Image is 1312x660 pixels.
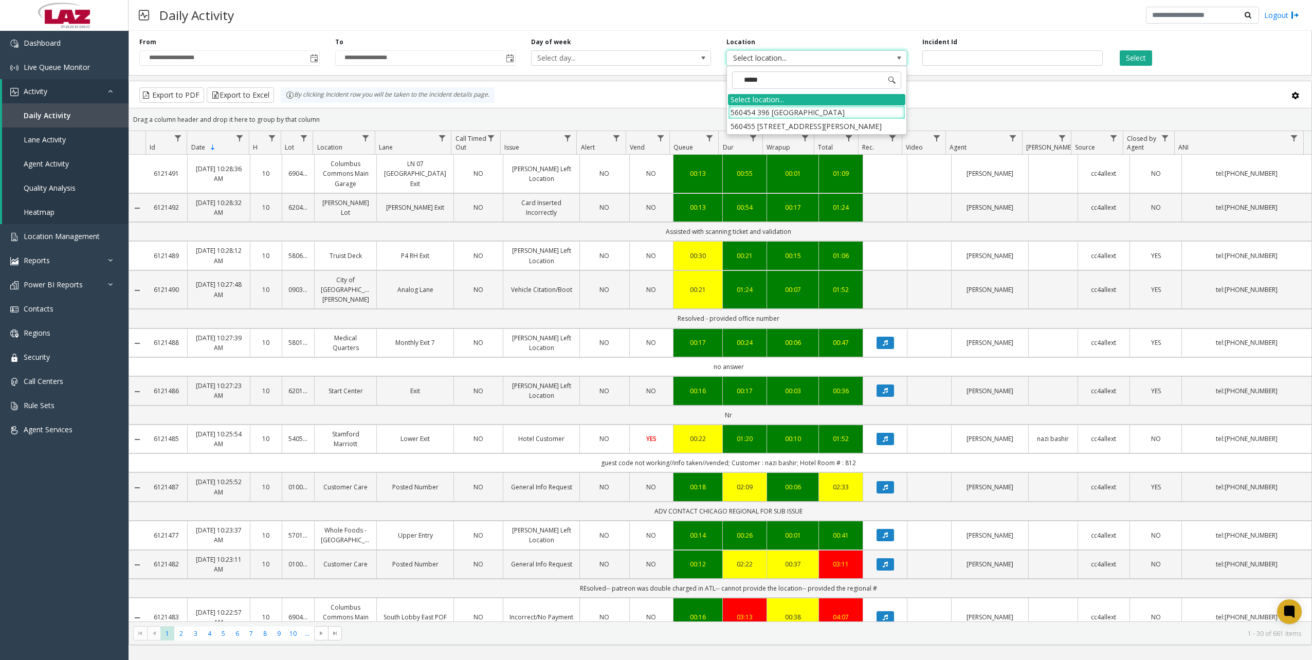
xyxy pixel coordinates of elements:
[773,386,812,396] a: 00:03
[145,406,1311,425] td: Nr
[129,435,145,444] a: Collapse Details
[1084,482,1123,492] a: cc4allext
[958,338,1022,347] a: [PERSON_NAME]
[139,38,156,47] label: From
[636,530,667,540] a: NO
[531,38,571,47] label: Day of week
[1188,203,1305,212] a: tel:[PHONE_NUMBER]
[922,38,957,47] label: Incident Id
[24,38,61,48] span: Dashboard
[129,484,145,492] a: Collapse Details
[1084,338,1123,347] a: cc4allext
[653,131,667,145] a: Vend Filter Menu
[825,338,857,347] a: 00:47
[10,88,19,96] img: 'icon'
[321,251,370,261] a: Truist Deck
[825,203,857,212] a: 01:24
[1291,10,1299,21] img: logout
[288,386,308,396] a: 620151
[773,482,812,492] div: 00:06
[1006,131,1020,145] a: Agent Filter Menu
[152,169,181,178] a: 6121491
[383,285,447,295] a: Analog Lane
[460,482,497,492] a: NO
[509,434,574,444] a: Hotel Customer
[1084,530,1123,540] a: cc4allext
[729,285,760,295] a: 01:24
[1136,338,1175,347] a: YES
[773,530,812,540] a: 00:01
[509,525,574,545] a: [PERSON_NAME] Left Location
[958,203,1022,212] a: [PERSON_NAME]
[24,62,90,72] span: Live Queue Monitor
[1136,530,1175,540] a: NO
[257,386,276,396] a: 10
[680,338,716,347] div: 00:17
[1136,285,1175,295] a: YES
[145,453,1311,472] td: guest code not working//info taken//vended; Customer : nazi bashir; Hotel Room # : 812
[460,530,497,540] a: NO
[586,169,623,178] a: NO
[257,251,276,261] a: 10
[509,285,574,295] a: Vehicle Citation/Boot
[383,434,447,444] a: Lower Exit
[460,285,497,295] a: NO
[24,111,71,120] span: Daily Activity
[1136,203,1175,212] a: NO
[958,482,1022,492] a: [PERSON_NAME]
[773,251,812,261] a: 00:15
[702,131,716,145] a: Queue Filter Menu
[460,203,497,212] a: NO
[773,169,812,178] a: 00:01
[1188,285,1305,295] a: tel:[PHONE_NUMBER]
[24,400,54,410] span: Rule Sets
[930,131,943,145] a: Video Filter Menu
[10,233,19,241] img: 'icon'
[958,251,1022,261] a: [PERSON_NAME]
[509,333,574,353] a: [PERSON_NAME] Left Location
[728,119,905,133] li: 560455 [STREET_ADDRESS][PERSON_NAME]
[460,338,497,347] a: NO
[773,203,812,212] a: 00:17
[1188,386,1305,396] a: tel:[PHONE_NUMBER]
[2,152,129,176] a: Agent Activity
[586,482,623,492] a: NO
[798,131,812,145] a: Wrapup Filter Menu
[636,251,667,261] a: NO
[288,338,308,347] a: 580166
[586,203,623,212] a: NO
[586,530,623,540] a: NO
[509,164,574,184] a: [PERSON_NAME] Left Location
[207,87,274,103] button: Export to Excel
[773,338,812,347] a: 00:06
[129,286,145,295] a: Collapse Details
[509,381,574,400] a: [PERSON_NAME] Left Location
[825,434,857,444] a: 01:52
[10,305,19,314] img: 'icon'
[729,203,760,212] div: 00:54
[825,386,857,396] a: 00:36
[729,482,760,492] div: 02:09
[729,530,760,540] a: 00:26
[288,482,308,492] a: 010016
[586,285,623,295] a: NO
[321,198,370,217] a: [PERSON_NAME] Lot
[746,131,760,145] a: Dur Filter Menu
[560,131,574,145] a: Issue Filter Menu
[1151,434,1161,443] span: NO
[257,338,276,347] a: 10
[288,285,308,295] a: 090300
[152,530,181,540] a: 6121477
[636,203,667,212] a: NO
[321,386,370,396] a: Start Center
[10,64,19,72] img: 'icon'
[1136,386,1175,396] a: YES
[646,251,656,260] span: NO
[825,530,857,540] a: 00:41
[145,222,1311,241] td: Assisted with scanning ticket and validation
